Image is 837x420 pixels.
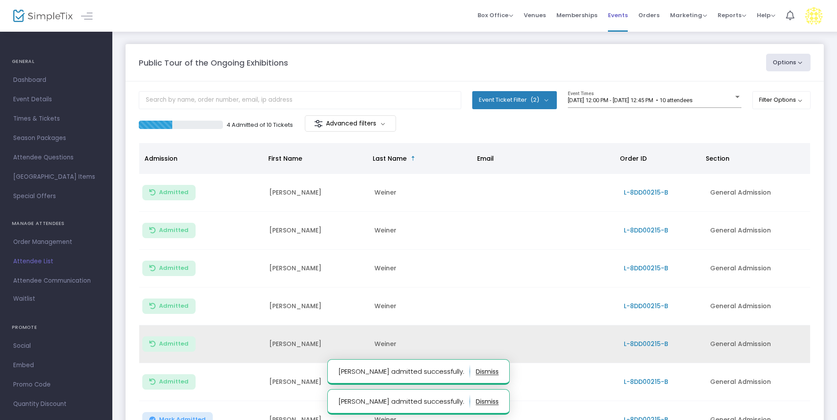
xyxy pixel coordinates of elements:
span: Waitlist [13,295,35,303]
span: First Name [268,154,302,163]
span: Admitted [159,302,189,309]
span: Social [13,340,99,352]
span: Attendee List [13,256,99,267]
span: L-8DD00215-B [624,377,668,386]
td: Weiner [369,325,474,363]
span: Marketing [670,11,707,19]
td: General Admission [705,287,810,325]
span: Special Offers [13,191,99,202]
span: Sortable [410,155,417,162]
span: Last Name [373,154,407,163]
p: [PERSON_NAME] admitted successfully. [338,365,470,379]
button: Admitted [142,261,196,276]
p: [PERSON_NAME] admitted successfully. [338,394,470,409]
td: [PERSON_NAME] [264,363,369,401]
span: Admitted [159,340,189,347]
td: [PERSON_NAME] [264,212,369,250]
td: General Admission [705,250,810,287]
td: General Admission [705,363,810,401]
span: Order Management [13,236,99,248]
span: Order ID [620,154,647,163]
span: Event Details [13,94,99,105]
span: L-8DD00215-B [624,339,668,348]
button: Admitted [142,374,196,390]
span: Attendee Communication [13,275,99,287]
td: Weiner [369,174,474,212]
h4: MANAGE ATTENDEES [12,215,100,232]
span: Dashboard [13,74,99,86]
span: Admitted [159,189,189,196]
td: General Admission [705,212,810,250]
span: L-8DD00215-B [624,264,668,273]
span: Admitted [159,378,189,385]
button: dismiss [476,365,499,379]
span: L-8DD00215-B [624,226,668,235]
span: Admission [144,154,178,163]
h4: PROMOTE [12,319,100,336]
button: Admitted [142,298,196,314]
span: Box Office [478,11,513,19]
span: Attendee Questions [13,152,99,163]
span: [DATE] 12:00 PM - [DATE] 12:45 PM • 10 attendees [568,97,693,103]
button: Admitted [142,336,196,352]
span: Memberships [556,4,597,26]
span: Events [608,4,628,26]
td: Weiner [369,287,474,325]
span: Quantity Discount [13,398,99,410]
img: filter [314,119,323,128]
span: Admitted [159,227,189,234]
p: 4 Admitted of 10 Tickets [226,121,293,129]
button: Filter Options [752,91,811,109]
span: Venues [524,4,546,26]
span: Season Packages [13,133,99,144]
span: Admitted [159,265,189,272]
td: Weiner [369,250,474,287]
input: Search by name, order number, email, ip address [139,91,461,109]
button: Admitted [142,223,196,238]
button: Options [766,54,811,71]
span: L-8DD00215-B [624,302,668,310]
span: Embed [13,360,99,371]
span: (2) [530,96,539,103]
td: [PERSON_NAME] [264,325,369,363]
span: [GEOGRAPHIC_DATA] Items [13,171,99,183]
span: Times & Tickets [13,113,99,125]
td: General Admission [705,325,810,363]
td: General Admission [705,174,810,212]
span: Reports [718,11,746,19]
h4: GENERAL [12,53,100,70]
span: Section [706,154,730,163]
button: Event Ticket Filter(2) [472,91,557,109]
span: Orders [638,4,659,26]
span: Promo Code [13,379,99,391]
span: Email [477,154,494,163]
m-button: Advanced filters [305,115,396,132]
button: Admitted [142,185,196,200]
button: dismiss [476,394,499,409]
span: L-8DD00215-B [624,188,668,197]
td: [PERSON_NAME] [264,250,369,287]
span: Help [757,11,775,19]
td: [PERSON_NAME] [264,287,369,325]
td: Weiner [369,212,474,250]
td: [PERSON_NAME] [264,174,369,212]
m-panel-title: Public Tour of the Ongoing Exhibitions [139,57,288,69]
